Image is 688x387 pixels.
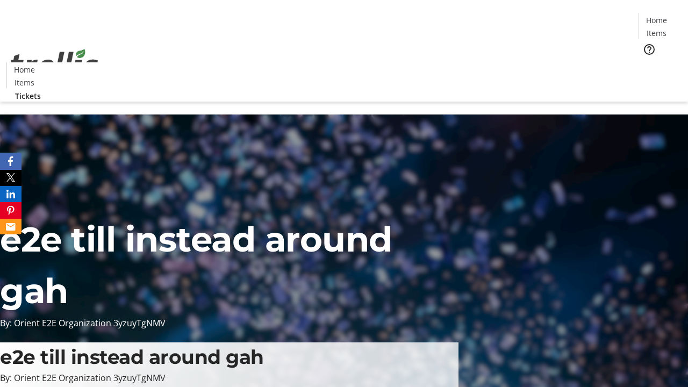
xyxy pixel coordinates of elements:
[6,90,49,102] a: Tickets
[647,62,673,74] span: Tickets
[15,77,34,88] span: Items
[14,64,35,75] span: Home
[6,37,102,91] img: Orient E2E Organization 3yzuyTgNMV's Logo
[639,39,660,60] button: Help
[639,27,673,39] a: Items
[7,77,41,88] a: Items
[647,27,666,39] span: Items
[646,15,667,26] span: Home
[639,62,682,74] a: Tickets
[7,64,41,75] a: Home
[15,90,41,102] span: Tickets
[639,15,673,26] a: Home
